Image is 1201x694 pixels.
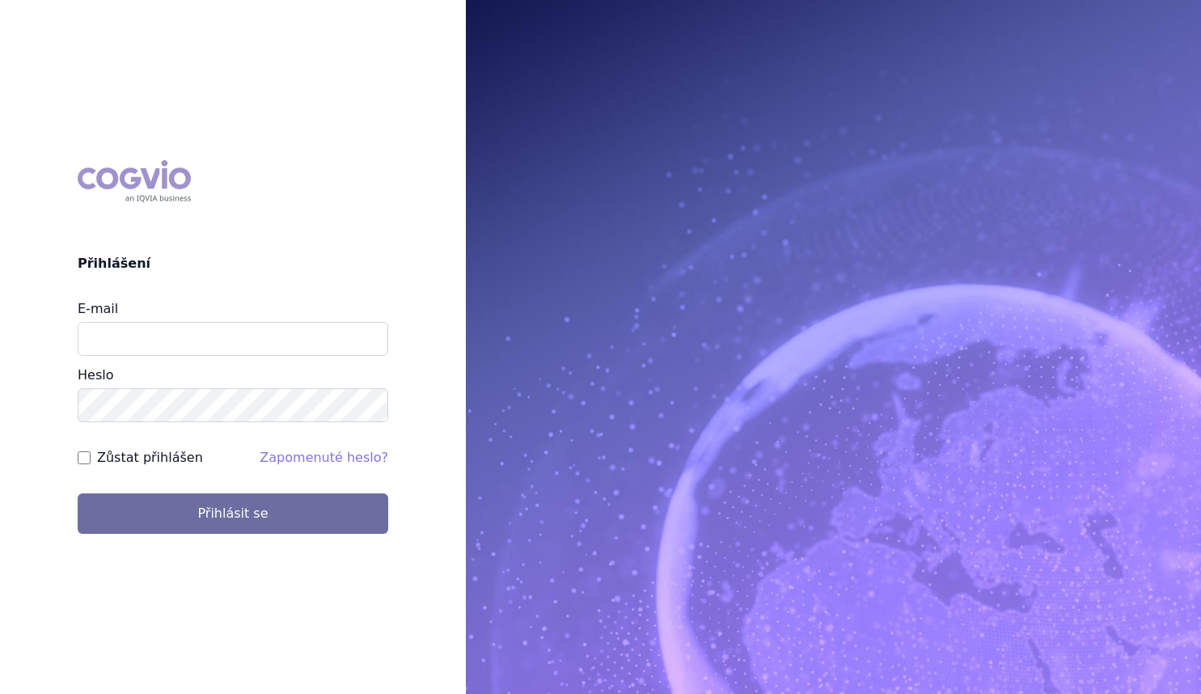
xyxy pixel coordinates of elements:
[260,450,388,465] a: Zapomenuté heslo?
[78,367,113,383] label: Heslo
[78,160,191,202] div: COGVIO
[78,493,388,534] button: Přihlásit se
[78,254,388,273] h2: Přihlášení
[78,301,118,316] label: E-mail
[97,448,203,468] label: Zůstat přihlášen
